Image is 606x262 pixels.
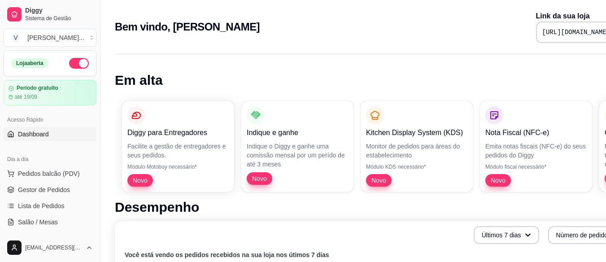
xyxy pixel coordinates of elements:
span: Pedidos balcão (PDV) [18,169,80,178]
p: Módulo fiscal necessário* [485,163,587,170]
p: Facilite a gestão de entregadores e seus pedidos. [127,142,229,160]
p: Emita notas fiscais (NFC-e) do seus pedidos do Diggy [485,142,587,160]
span: Lista de Pedidos [18,201,65,210]
div: Acesso Rápido [4,113,96,127]
button: Últimos 7 dias [474,226,539,244]
p: Diggy para Entregadores [127,127,229,138]
span: Diggy [25,7,93,15]
button: Diggy para EntregadoresFacilite a gestão de entregadores e seus pedidos.Módulo Motoboy necessário... [122,101,234,192]
span: Sistema de Gestão [25,15,93,22]
span: [EMAIL_ADDRESS][DOMAIN_NAME] [25,244,82,251]
a: Dashboard [4,127,96,141]
a: Lista de Pedidos [4,199,96,213]
span: Novo [487,176,509,185]
button: Pedidos balcão (PDV) [4,166,96,181]
span: Novo [129,176,151,185]
a: Período gratuitoaté 19/09 [4,80,96,105]
span: Salão / Mesas [18,218,58,227]
button: Kitchen Display System (KDS)Monitor de pedidos para áreas do estabelecimentoMódulo KDS necessário... [361,101,473,192]
a: Salão / Mesas [4,215,96,229]
button: Select a team [4,29,96,47]
a: Diggy Botnovo [4,231,96,245]
button: Nota Fiscal (NFC-e)Emita notas fiscais (NFC-e) do seus pedidos do DiggyMódulo fiscal necessário*Novo [480,101,592,192]
button: Indique e ganheIndique o Diggy e ganhe uma comissão mensal por um perído de até 3 mesesNovo [241,101,353,192]
p: Módulo KDS necessário* [366,163,467,170]
p: Nota Fiscal (NFC-e) [485,127,587,138]
p: Indique e ganhe [247,127,348,138]
button: [EMAIL_ADDRESS][DOMAIN_NAME] [4,237,96,258]
text: Você está vendo os pedidos recebidos na sua loja nos útimos 7 dias [125,251,329,258]
span: Dashboard [18,130,49,139]
article: até 19/09 [15,93,37,100]
span: Novo [249,174,270,183]
h2: Bem vindo, [PERSON_NAME] [115,20,260,34]
span: Novo [368,176,390,185]
p: Módulo Motoboy necessário* [127,163,229,170]
div: [PERSON_NAME] ... [27,33,84,42]
a: Gestor de Pedidos [4,183,96,197]
article: Período gratuito [17,85,58,92]
span: Gestor de Pedidos [18,185,70,194]
div: Loja aberta [11,58,48,68]
span: V [11,33,20,42]
p: Kitchen Display System (KDS) [366,127,467,138]
button: Alterar Status [69,58,89,69]
div: Dia a dia [4,152,96,166]
p: Indique o Diggy e ganhe uma comissão mensal por um perído de até 3 meses [247,142,348,169]
p: Monitor de pedidos para áreas do estabelecimento [366,142,467,160]
a: DiggySistema de Gestão [4,4,96,25]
